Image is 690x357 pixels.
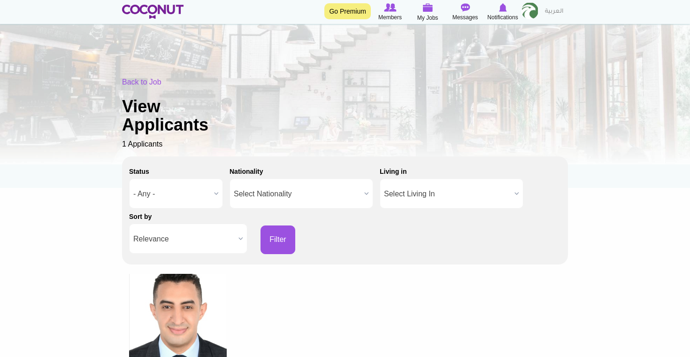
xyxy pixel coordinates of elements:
a: Go Premium [324,3,371,19]
label: Living in [380,167,407,176]
span: Members [378,13,402,22]
a: Messages Messages [446,2,484,22]
img: My Jobs [422,3,433,12]
span: My Jobs [417,13,438,23]
span: Notifications [487,13,518,22]
a: العربية [540,2,568,21]
span: - Any - [133,179,210,209]
a: Notifications Notifications [484,2,521,22]
span: Select Living In [384,179,511,209]
img: Messages [460,3,470,12]
span: Relevance [133,224,235,254]
img: Browse Members [384,3,396,12]
label: Nationality [230,167,263,176]
a: My Jobs My Jobs [409,2,446,23]
img: Home [122,5,184,19]
span: Messages [452,13,478,22]
label: Sort by [129,212,152,221]
label: Status [129,167,149,176]
a: Browse Members Members [371,2,409,22]
span: Select Nationality [234,179,360,209]
button: Filter [261,225,295,254]
img: Notifications [499,3,507,12]
div: 1 Applicants [122,77,568,150]
a: Back to Job [122,78,161,86]
h1: View Applicants [122,97,239,134]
